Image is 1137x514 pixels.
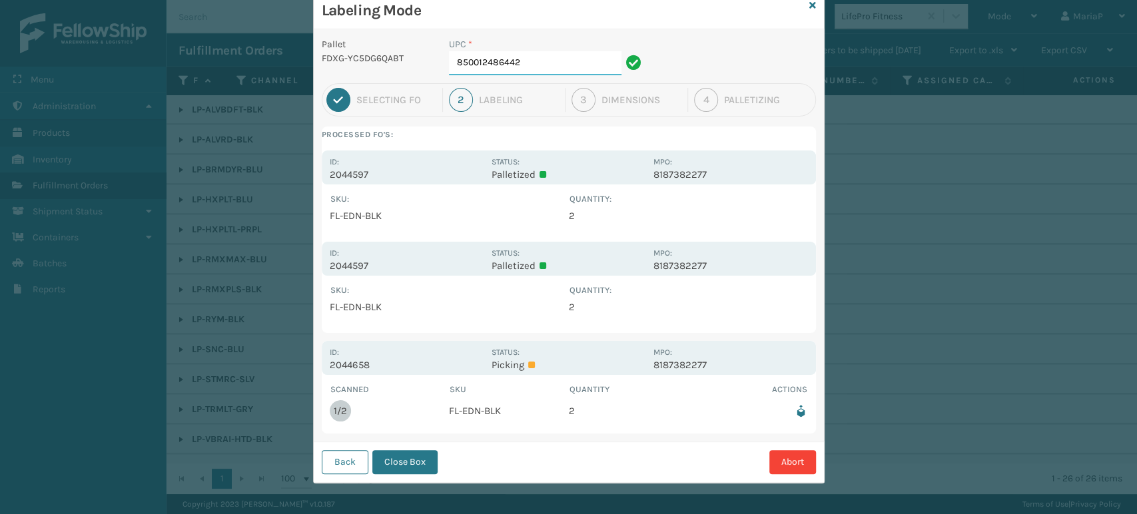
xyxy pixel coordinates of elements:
[601,94,681,106] div: Dimensions
[492,248,520,258] label: Status:
[322,127,816,142] label: Processed FO's:
[330,157,339,166] label: Id:
[492,359,645,371] p: Picking
[769,450,816,474] button: Abort
[653,348,672,357] label: MPO:
[330,206,569,226] td: FL-EDN-BLK
[449,383,569,396] th: SKU
[479,94,559,106] div: Labeling
[569,192,808,206] th: Quantity :
[569,383,689,396] th: Quantity
[569,297,808,317] td: 2
[334,405,347,417] div: 1/2
[492,157,520,166] label: Status:
[330,383,450,396] th: Scanned
[330,359,484,371] p: 2044658
[569,206,808,226] td: 2
[653,168,807,180] p: 8187382277
[694,88,718,112] div: 4
[653,359,807,371] p: 8187382277
[330,192,569,206] th: SKU :
[492,260,645,272] p: Palletized
[569,396,689,425] td: 2
[330,348,339,357] label: Id:
[724,94,811,106] div: Palletizing
[449,37,472,51] label: UPC
[330,297,569,317] td: FL-EDN-BLK
[569,284,808,297] th: Quantity :
[653,157,672,166] label: MPO:
[330,248,339,258] label: Id:
[330,284,569,297] th: SKU :
[322,1,804,21] h3: Labeling Mode
[653,248,672,258] label: MPO:
[492,348,520,357] label: Status:
[330,260,484,272] p: 2044597
[356,94,436,106] div: Selecting FO
[372,450,438,474] button: Close Box
[688,396,808,425] td: Remove from box
[322,37,434,51] p: Pallet
[330,168,484,180] p: 2044597
[653,260,807,272] p: 8187382277
[322,450,368,474] button: Back
[492,168,645,180] p: Palletized
[322,51,434,65] p: FDXG-YC5DG6QABT
[449,396,569,425] td: FL-EDN-BLK
[449,88,473,112] div: 2
[571,88,595,112] div: 3
[326,88,350,112] div: 1
[688,383,808,396] th: Actions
